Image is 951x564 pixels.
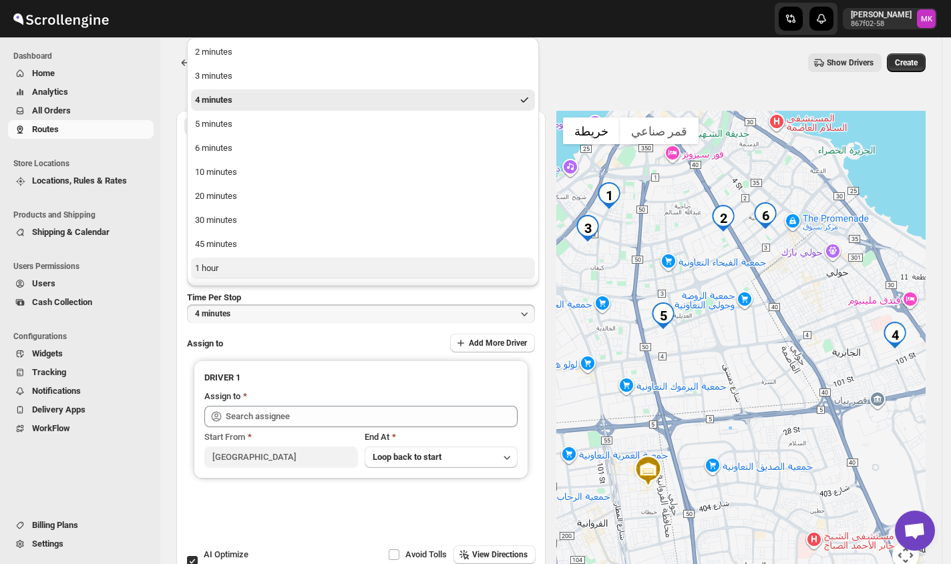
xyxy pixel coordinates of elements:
[191,282,535,303] button: 90 minutes
[191,41,535,63] button: 2 minutes
[895,57,918,68] span: Create
[195,214,237,227] div: 30 minutes
[405,549,447,559] span: Avoid Tolls
[8,344,154,363] button: Widgets
[32,87,68,97] span: Analytics
[808,53,882,72] button: Show Drivers
[843,8,937,29] button: User menu
[921,15,933,23] text: MK
[191,162,535,183] button: 10 minutes
[32,105,71,115] span: All Orders
[574,215,601,242] div: 3
[13,210,154,220] span: Products and Shipping
[882,322,908,348] div: 4
[365,431,518,444] div: End At
[8,223,154,242] button: Shipping & Calendar
[195,286,237,299] div: 90 minutes
[365,447,518,468] button: Loop back to start
[13,331,154,342] span: Configurations
[32,386,81,396] span: Notifications
[32,348,63,358] span: Widgets
[195,262,218,275] div: 1 hour
[204,371,518,384] h3: DRIVER 1
[851,20,912,28] p: 867f02-58
[8,535,154,553] button: Settings
[32,297,92,307] span: Cash Collection
[32,367,66,377] span: Tracking
[563,117,620,144] button: عرض خريطة الشارع
[191,234,535,255] button: 45 minutes
[373,452,441,462] span: Loop back to start
[8,363,154,382] button: Tracking
[13,261,154,272] span: Users Permissions
[11,2,111,35] img: ScrollEngine
[8,120,154,139] button: Routes
[469,338,527,348] span: Add More Driver
[195,238,237,251] div: 45 minutes
[453,545,536,564] button: View Directions
[204,390,240,403] div: Assign to
[204,432,245,442] span: Start From
[204,549,248,559] span: AI Optimize
[191,113,535,135] button: 5 minutes
[8,516,154,535] button: Billing Plans
[650,302,677,329] div: 5
[195,166,237,179] div: 10 minutes
[195,45,232,59] div: 2 minutes
[176,140,546,545] div: All Route Options
[8,400,154,419] button: Delivery Apps
[620,117,699,144] button: عرض صور القمر الصناعي
[8,172,154,190] button: Locations, Rules & Rates
[195,117,232,131] div: 5 minutes
[8,83,154,101] button: Analytics
[32,539,63,549] span: Settings
[32,227,110,237] span: Shipping & Calendar
[176,53,195,72] button: Routes
[226,406,518,427] input: Search assignee
[187,338,223,348] span: Assign to
[8,382,154,400] button: Notifications
[32,278,55,288] span: Users
[710,205,737,232] div: 2
[472,549,528,560] span: View Directions
[8,293,154,312] button: Cash Collection
[13,51,154,61] span: Dashboard
[8,419,154,438] button: WorkFlow
[895,511,935,551] div: دردشة مفتوحة
[851,9,912,20] p: [PERSON_NAME]
[191,258,535,279] button: 1 hour
[32,404,85,414] span: Delivery Apps
[8,101,154,120] button: All Orders
[195,142,232,155] div: 6 minutes
[187,304,535,323] button: 4 minutes
[187,292,241,302] span: Time Per Stop
[887,53,926,72] button: Create
[32,124,59,134] span: Routes
[450,334,535,352] button: Add More Driver
[8,274,154,293] button: Users
[191,210,535,231] button: 30 minutes
[195,308,230,319] span: 4 minutes
[32,423,70,433] span: WorkFlow
[195,190,237,203] div: 20 minutes
[8,64,154,83] button: Home
[184,117,360,135] button: All Route Options
[191,186,535,207] button: 20 minutes
[191,137,535,159] button: 6 minutes
[32,520,78,530] span: Billing Plans
[32,68,55,78] span: Home
[752,202,779,229] div: 6
[827,57,874,68] span: Show Drivers
[13,158,154,169] span: Store Locations
[32,176,127,186] span: Locations, Rules & Rates
[191,65,535,87] button: 3 minutes
[195,93,232,107] div: 4 minutes
[195,69,232,83] div: 3 minutes
[596,182,622,209] div: 1
[191,89,535,111] button: 4 minutes
[917,9,936,28] span: Mostafa Khalifa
